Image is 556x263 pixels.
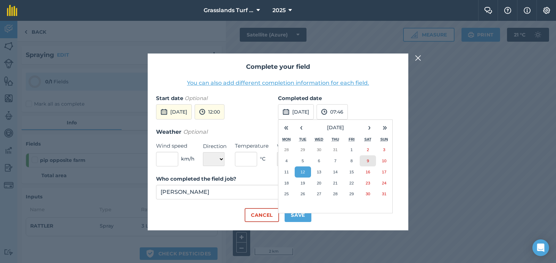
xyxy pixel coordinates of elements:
[317,170,321,174] abbr: August 13, 2025
[302,158,304,163] abbr: August 5, 2025
[245,208,279,222] button: Cancel
[295,144,311,155] button: July 29, 2025
[278,104,314,120] button: [DATE]
[367,158,369,163] abbr: August 9, 2025
[333,191,337,196] abbr: August 28, 2025
[376,144,392,155] button: August 3, 2025
[295,166,311,178] button: August 12, 2025
[327,144,344,155] button: July 31, 2025
[311,188,327,199] button: August 27, 2025
[204,6,254,15] span: Grasslands Turf farm
[183,129,207,135] em: Optional
[380,137,388,141] abbr: Sunday
[311,166,327,178] button: August 13, 2025
[360,188,376,199] button: August 30, 2025
[524,6,531,15] img: svg+xml;base64,PHN2ZyB4bWxucz0iaHR0cDovL3d3dy53My5vcmcvMjAwMC9zdmciIHdpZHRoPSIxNyIgaGVpZ2h0PSIxNy...
[283,108,289,116] img: svg+xml;base64,PD94bWwgdmVyc2lvbj0iMS4wIiBlbmNvZGluZz0idXRmLTgiPz4KPCEtLSBHZW5lcmF0b3I6IEFkb2JlIE...
[299,137,306,141] abbr: Tuesday
[343,155,360,166] button: August 8, 2025
[317,147,321,152] abbr: July 30, 2025
[366,170,370,174] abbr: August 16, 2025
[484,7,492,14] img: Two speech bubbles overlapping with the left bubble in the forefront
[351,147,353,152] abbr: August 1, 2025
[542,7,551,14] img: A cog icon
[278,95,322,101] strong: Completed date
[504,7,512,14] img: A question mark icon
[278,188,295,199] button: August 25, 2025
[278,178,295,189] button: August 18, 2025
[382,158,386,163] abbr: August 10, 2025
[351,158,353,163] abbr: August 8, 2025
[333,170,337,174] abbr: August 14, 2025
[295,155,311,166] button: August 5, 2025
[532,239,549,256] div: Open Intercom Messenger
[295,178,311,189] button: August 19, 2025
[195,104,224,120] button: 12:00
[272,6,286,15] span: 2025
[366,181,370,185] abbr: August 23, 2025
[349,181,354,185] abbr: August 22, 2025
[301,191,305,196] abbr: August 26, 2025
[360,166,376,178] button: August 16, 2025
[376,178,392,189] button: August 24, 2025
[367,147,369,152] abbr: August 2, 2025
[199,108,205,116] img: svg+xml;base64,PD94bWwgdmVyc2lvbj0iMS4wIiBlbmNvZGluZz0idXRmLTgiPz4KPCEtLSBHZW5lcmF0b3I6IEFkb2JlIE...
[360,178,376,189] button: August 23, 2025
[317,104,348,120] button: 07:46
[294,120,309,135] button: ‹
[333,147,337,152] abbr: July 31, 2025
[360,155,376,166] button: August 9, 2025
[327,178,344,189] button: August 21, 2025
[181,155,195,163] span: km/h
[332,137,339,141] abbr: Thursday
[343,166,360,178] button: August 15, 2025
[327,155,344,166] button: August 7, 2025
[203,142,227,150] label: Direction
[343,188,360,199] button: August 29, 2025
[377,120,392,135] button: »
[278,144,295,155] button: July 28, 2025
[7,5,17,16] img: fieldmargin Logo
[278,166,295,178] button: August 11, 2025
[282,137,291,141] abbr: Monday
[376,166,392,178] button: August 17, 2025
[349,191,354,196] abbr: August 29, 2025
[277,142,311,150] label: Weather
[382,170,386,174] abbr: August 17, 2025
[382,181,386,185] abbr: August 24, 2025
[284,181,289,185] abbr: August 18, 2025
[260,155,265,163] span: ° C
[382,191,386,196] abbr: August 31, 2025
[156,142,195,150] label: Wind speed
[317,191,321,196] abbr: August 27, 2025
[311,144,327,155] button: July 30, 2025
[278,120,294,135] button: «
[156,175,236,182] strong: Who completed the field job?
[327,124,344,131] span: [DATE]
[365,137,371,141] abbr: Saturday
[278,155,295,166] button: August 4, 2025
[321,108,327,116] img: svg+xml;base64,PD94bWwgdmVyc2lvbj0iMS4wIiBlbmNvZGluZz0idXRmLTgiPz4KPCEtLSBHZW5lcmF0b3I6IEFkb2JlIE...
[295,188,311,199] button: August 26, 2025
[301,181,305,185] abbr: August 19, 2025
[285,158,287,163] abbr: August 4, 2025
[284,191,289,196] abbr: August 25, 2025
[311,155,327,166] button: August 6, 2025
[327,166,344,178] button: August 14, 2025
[349,137,354,141] abbr: Friday
[343,144,360,155] button: August 1, 2025
[366,191,370,196] abbr: August 30, 2025
[301,147,305,152] abbr: July 29, 2025
[156,62,400,72] h2: Complete your field
[309,120,362,135] button: [DATE]
[362,120,377,135] button: ›
[317,181,321,185] abbr: August 20, 2025
[156,128,400,137] h3: Weather
[349,170,354,174] abbr: August 15, 2025
[284,170,289,174] abbr: August 11, 2025
[301,170,305,174] abbr: August 12, 2025
[235,142,269,150] label: Temperature
[376,188,392,199] button: August 31, 2025
[415,54,421,62] img: svg+xml;base64,PHN2ZyB4bWxucz0iaHR0cDovL3d3dy53My5vcmcvMjAwMC9zdmciIHdpZHRoPSIyMiIgaGVpZ2h0PSIzMC...
[185,95,207,101] em: Optional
